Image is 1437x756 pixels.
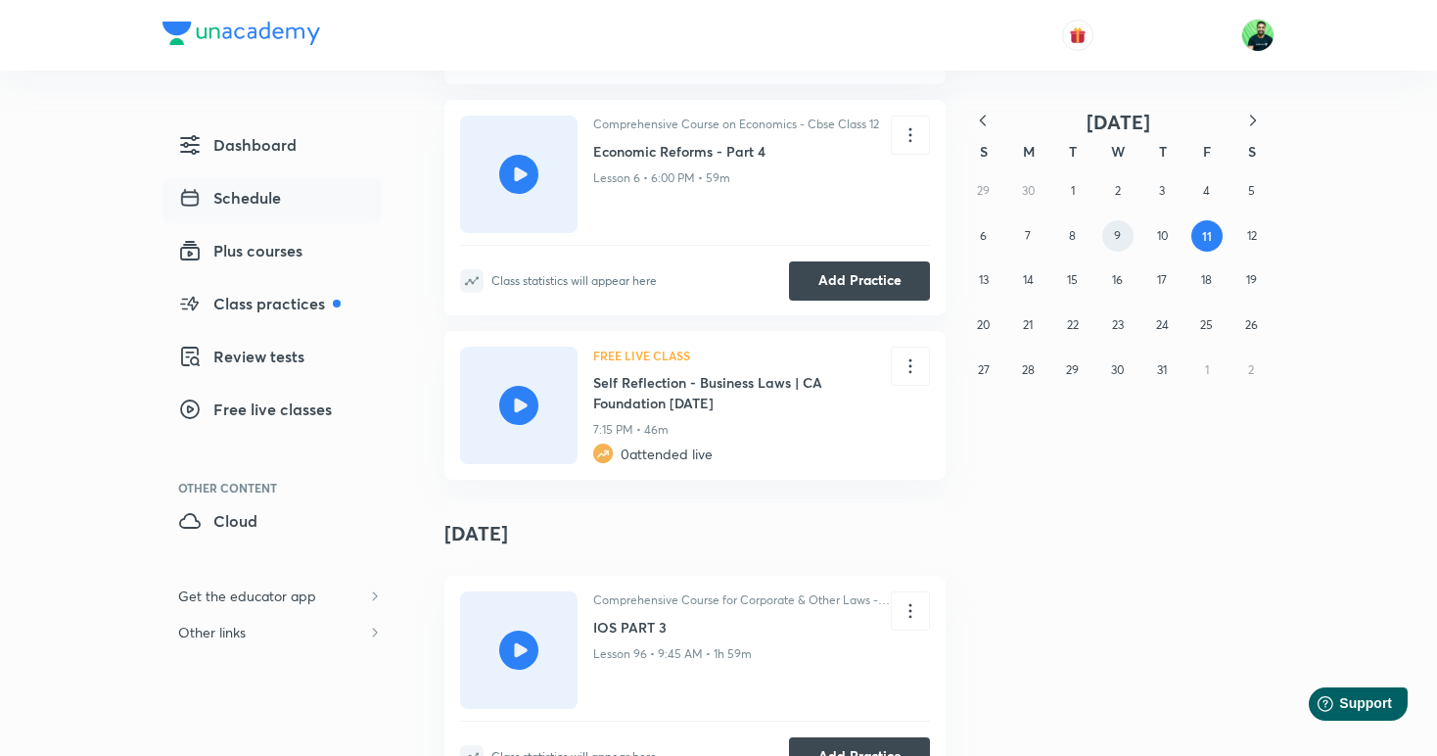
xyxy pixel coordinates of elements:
[1111,362,1124,377] abbr: July 30, 2025
[968,309,999,341] button: July 20, 2025
[178,186,281,210] span: Schedule
[1159,183,1165,198] abbr: July 3, 2025
[1146,175,1178,207] button: July 3, 2025
[162,578,332,614] h6: Get the educator app
[460,269,484,293] img: statistics-icon
[968,354,999,386] button: July 27, 2025
[968,220,999,252] button: July 6, 2025
[979,272,989,287] abbr: July 13, 2025
[1157,272,1167,287] abbr: July 17, 2025
[1057,175,1089,207] button: July 1, 2025
[1057,264,1089,296] button: July 15, 2025
[1023,317,1033,332] abbr: July 21, 2025
[593,116,879,133] p: Comprehensive Course on Economics - Cbse Class 12
[1235,309,1267,341] button: July 26, 2025
[1235,175,1267,207] button: July 5, 2025
[178,398,332,421] span: Free live classes
[1112,272,1123,287] abbr: July 16, 2025
[1066,362,1079,377] abbr: July 29, 2025
[162,178,382,223] a: Schedule
[1012,309,1043,341] button: July 21, 2025
[1102,354,1134,386] button: July 30, 2025
[593,347,891,364] h6: FREE LIVE CLASS
[1201,272,1212,287] abbr: July 18, 2025
[1247,228,1257,243] abbr: July 12, 2025
[1157,228,1168,243] abbr: July 10, 2025
[162,337,382,382] a: Review tests
[178,482,382,494] div: Other Content
[178,133,297,157] span: Dashboard
[1062,20,1093,51] button: avatar
[1146,354,1178,386] button: July 31, 2025
[1114,228,1121,243] abbr: July 9, 2025
[1087,109,1150,135] span: [DATE]
[178,292,341,315] span: Class practices
[1022,362,1035,377] abbr: July 28, 2025
[593,141,879,162] h6: Economic Reforms - Part 4
[1191,175,1223,207] button: July 4, 2025
[1245,317,1258,332] abbr: July 26, 2025
[593,372,891,413] h6: Self Reflection - Business Laws | CA Foundation [DATE]
[980,228,987,243] abbr: July 6, 2025
[178,509,257,533] span: Cloud
[162,501,382,546] a: Cloud
[162,284,382,329] a: Class practices
[1012,354,1043,386] button: July 28, 2025
[1057,309,1089,341] button: July 22, 2025
[789,261,930,301] button: Add Practice
[1246,272,1257,287] abbr: July 19, 2025
[1023,142,1035,161] abbr: Monday
[162,231,382,276] a: Plus courses
[593,617,891,638] h6: IOS PART 3
[1102,220,1134,252] button: July 9, 2025
[1146,309,1178,341] button: July 24, 2025
[1112,317,1124,332] abbr: July 23, 2025
[593,645,752,663] p: Lesson 96 • 9:45 AM • 1h 59m
[1159,142,1167,161] abbr: Thursday
[968,264,999,296] button: July 13, 2025
[593,421,669,439] p: 7:15 PM • 46m
[1236,220,1268,252] button: July 12, 2025
[1202,228,1212,244] abbr: July 11, 2025
[162,22,320,50] a: Company Logo
[1102,309,1134,341] button: July 23, 2025
[1111,142,1125,161] abbr: Wednesday
[1067,272,1078,287] abbr: July 15, 2025
[1235,264,1267,296] button: July 19, 2025
[593,591,891,609] p: Comprehensive Course for Corporate & Other Laws - [DATE] & [DATE]
[1200,317,1213,332] abbr: July 25, 2025
[1248,142,1256,161] abbr: Saturday
[1156,317,1169,332] abbr: July 24, 2025
[1057,220,1089,252] button: July 8, 2025
[1203,142,1211,161] abbr: Friday
[1071,183,1075,198] abbr: July 1, 2025
[1157,362,1167,377] abbr: July 31, 2025
[162,390,382,435] a: Free live classes
[1067,317,1079,332] abbr: July 22, 2025
[593,169,730,187] p: Lesson 6 • 6:00 PM • 59m
[1146,264,1178,296] button: July 17, 2025
[1057,354,1089,386] button: July 29, 2025
[1191,264,1223,296] button: July 18, 2025
[1191,309,1223,341] button: July 25, 2025
[1012,264,1043,296] button: July 14, 2025
[1203,183,1210,198] abbr: July 4, 2025
[1012,220,1043,252] button: July 7, 2025
[178,239,302,262] span: Plus courses
[978,362,990,377] abbr: July 27, 2025
[1115,183,1121,198] abbr: July 2, 2025
[1241,19,1275,52] img: Shantam Gupta
[1069,26,1087,44] img: avatar
[1004,110,1231,134] button: [DATE]
[593,444,613,463] img: rescheduled
[1025,228,1031,243] abbr: July 7, 2025
[1191,220,1223,252] button: July 11, 2025
[162,22,320,45] img: Company Logo
[162,125,382,170] a: Dashboard
[178,345,304,368] span: Review tests
[1023,272,1034,287] abbr: July 14, 2025
[1146,220,1178,252] button: July 10, 2025
[621,444,713,464] p: 0 attended live
[162,614,261,650] h6: Other links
